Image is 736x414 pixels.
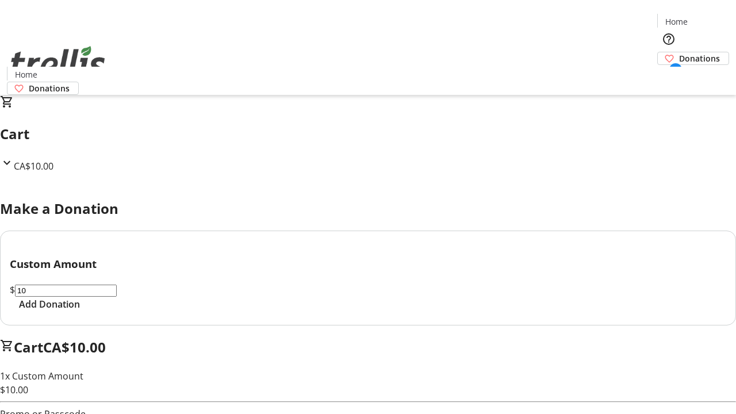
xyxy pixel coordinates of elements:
span: CA$10.00 [14,160,53,172]
a: Home [658,16,695,28]
input: Donation Amount [15,285,117,297]
a: Donations [657,52,729,65]
h3: Custom Amount [10,256,726,272]
span: Add Donation [19,297,80,311]
span: Donations [29,82,70,94]
span: $ [10,283,15,296]
button: Help [657,28,680,51]
button: Add Donation [10,297,89,311]
span: Home [665,16,688,28]
span: CA$10.00 [43,338,106,356]
span: Home [15,68,37,80]
button: Cart [657,65,680,88]
a: Home [7,68,44,80]
span: Donations [679,52,720,64]
a: Donations [7,82,79,95]
img: Orient E2E Organization T6w4RVvN1s's Logo [7,33,109,91]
